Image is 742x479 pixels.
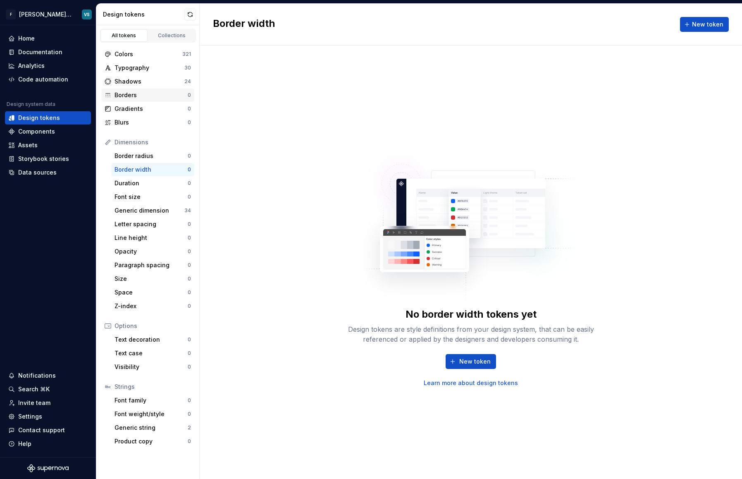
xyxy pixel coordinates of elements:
[115,363,188,371] div: Visibility
[188,119,191,126] div: 0
[111,286,194,299] a: Space0
[188,262,191,268] div: 0
[18,141,38,149] div: Assets
[115,275,188,283] div: Size
[5,59,91,72] a: Analytics
[5,125,91,138] a: Components
[115,396,188,405] div: Font family
[188,411,191,417] div: 0
[111,190,194,204] a: Font size0
[5,73,91,86] a: Code automation
[184,65,191,71] div: 30
[5,424,91,437] button: Contact support
[213,17,275,32] h2: Border width
[692,20,723,29] span: New token
[27,464,69,472] svg: Supernova Logo
[115,91,188,99] div: Borders
[184,207,191,214] div: 34
[5,111,91,125] a: Design tokens
[188,235,191,241] div: 0
[101,89,194,102] a: Borders0
[101,61,194,74] a: Typography30
[84,11,90,18] div: VS
[5,32,91,45] a: Home
[103,10,184,19] div: Design tokens
[5,152,91,165] a: Storybook stories
[5,410,91,423] a: Settings
[182,51,191,57] div: 321
[188,424,191,431] div: 2
[111,177,194,190] a: Duration0
[188,248,191,255] div: 0
[115,50,182,58] div: Colors
[101,116,194,129] a: Blurs0
[115,410,188,418] div: Font weight/style
[19,10,72,19] div: [PERSON_NAME] UI
[18,399,50,407] div: Invite team
[18,385,50,393] div: Search ⌘K
[18,168,57,177] div: Data sources
[115,437,188,445] div: Product copy
[101,48,194,61] a: Colors321
[18,440,31,448] div: Help
[188,397,191,404] div: 0
[188,364,191,370] div: 0
[188,166,191,173] div: 0
[188,221,191,228] div: 0
[115,349,188,357] div: Text case
[18,412,42,421] div: Settings
[188,438,191,445] div: 0
[5,166,91,179] a: Data sources
[115,138,191,146] div: Dimensions
[18,114,60,122] div: Design tokens
[2,5,94,23] button: F[PERSON_NAME] UIVS
[111,245,194,258] a: Opacity0
[111,231,194,244] a: Line height0
[115,152,188,160] div: Border radius
[18,62,45,70] div: Analytics
[115,206,184,215] div: Generic dimension
[5,437,91,450] button: Help
[115,302,188,310] div: Z-index
[115,247,188,256] div: Opacity
[188,275,191,282] div: 0
[5,46,91,59] a: Documentation
[5,383,91,396] button: Search ⌘K
[339,324,603,344] div: Design tokens are style definitions from your design system, that can be easily referenced or app...
[18,155,69,163] div: Storybook stories
[188,336,191,343] div: 0
[18,34,35,43] div: Home
[115,77,184,86] div: Shadows
[188,350,191,357] div: 0
[446,354,496,369] button: New token
[188,92,191,98] div: 0
[115,234,188,242] div: Line height
[111,218,194,231] a: Letter spacing0
[111,360,194,374] a: Visibility0
[115,179,188,187] div: Duration
[188,180,191,187] div: 0
[7,101,55,108] div: Design system data
[6,10,16,19] div: F
[680,17,729,32] button: New token
[111,394,194,407] a: Font family0
[115,424,188,432] div: Generic string
[459,357,491,366] span: New token
[18,426,65,434] div: Contact support
[101,102,194,115] a: Gradients0
[111,299,194,313] a: Z-index0
[115,220,188,228] div: Letter spacing
[18,75,68,84] div: Code automation
[115,64,184,72] div: Typography
[18,371,56,380] div: Notifications
[18,48,62,56] div: Documentation
[5,396,91,410] a: Invite team
[188,105,191,112] div: 0
[115,105,188,113] div: Gradients
[111,333,194,346] a: Text decoration0
[115,118,188,127] div: Blurs
[151,32,193,39] div: Collections
[5,139,91,152] a: Assets
[188,289,191,296] div: 0
[111,272,194,285] a: Size0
